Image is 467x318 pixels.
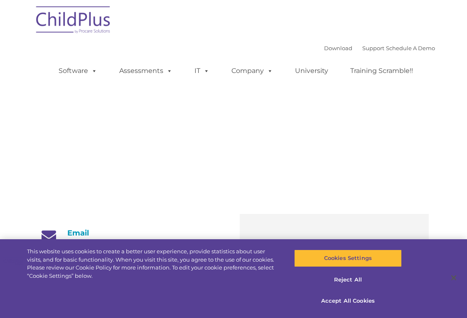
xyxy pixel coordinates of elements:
[324,45,352,51] a: Download
[223,63,281,79] a: Company
[294,271,402,289] button: Reject All
[32,0,115,42] img: ChildPlus by Procare Solutions
[294,250,402,267] button: Cookies Settings
[324,45,435,51] font: |
[294,292,402,310] button: Accept All Cookies
[287,63,337,79] a: University
[342,63,421,79] a: Training Scramble!!
[27,248,280,280] div: This website uses cookies to create a better user experience, provide statistics about user visit...
[386,45,435,51] a: Schedule A Demo
[38,228,227,238] h4: Email
[445,269,463,287] button: Close
[362,45,384,51] a: Support
[111,63,181,79] a: Assessments
[186,63,218,79] a: IT
[50,63,106,79] a: Software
